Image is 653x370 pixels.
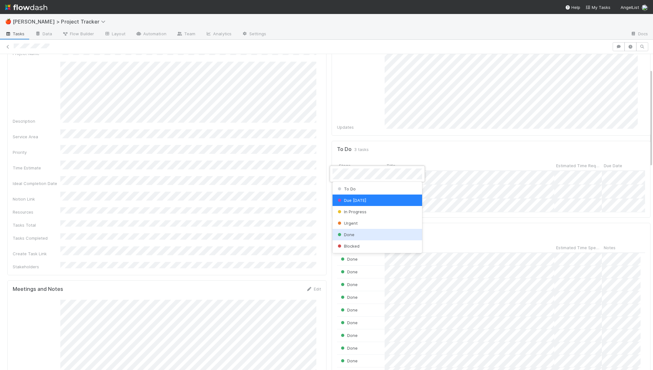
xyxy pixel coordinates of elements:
span: In Progress [336,209,367,214]
span: Done [336,232,354,237]
span: Due [DATE] [336,198,366,203]
span: Urgent [336,221,358,226]
span: Blocked [336,243,360,249]
span: To Do [336,186,356,191]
